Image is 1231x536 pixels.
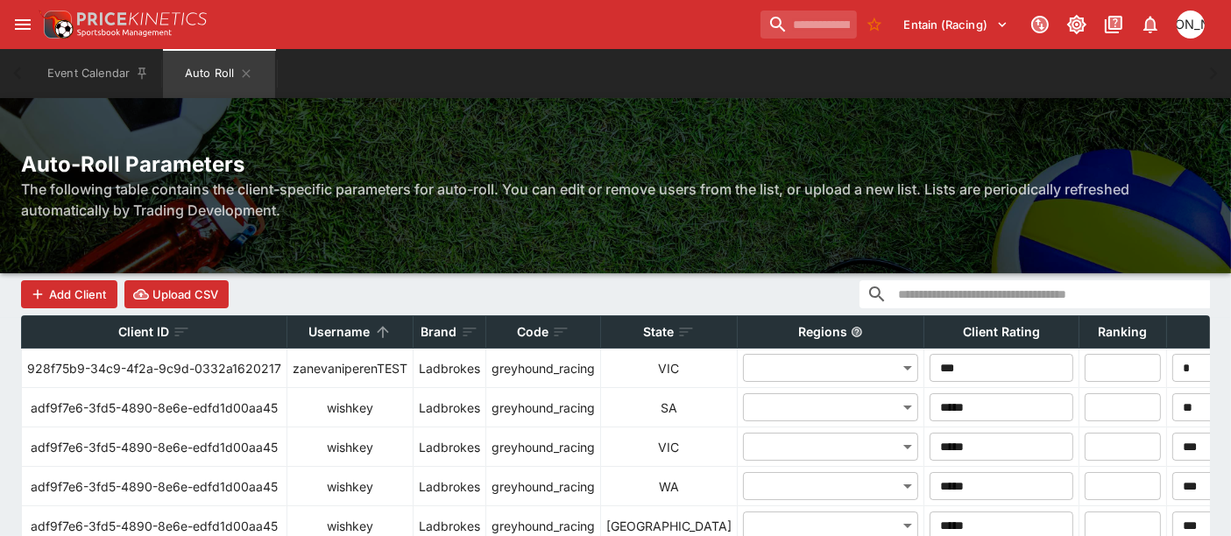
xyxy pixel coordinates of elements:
[7,9,39,40] button: open drawer
[894,11,1019,39] button: Select Tenant
[22,427,287,467] td: adf9f7e6-3fd5-4890-8e6e-edfd1d00aa45
[22,467,287,506] td: adf9f7e6-3fd5-4890-8e6e-edfd1d00aa45
[22,388,287,427] td: adf9f7e6-3fd5-4890-8e6e-edfd1d00aa45
[761,11,857,39] input: search
[124,280,230,308] button: Upload CSV
[1177,11,1205,39] div: Jonty Andrew
[1171,5,1210,44] button: Jonty Andrew
[414,388,486,427] td: Ladbrokes
[1061,9,1093,40] button: Toggle light/dark mode
[601,349,738,388] td: VIC
[287,427,414,467] td: wishkey
[21,280,117,308] button: Add Client
[21,179,1210,221] h6: The following table contains the client-specific parameters for auto-roll. You can edit or remove...
[1098,9,1129,40] button: Documentation
[517,321,548,342] p: Code
[77,29,172,37] img: Sportsbook Management
[421,321,457,342] p: Brand
[643,321,674,342] p: State
[798,321,847,342] p: Regions
[414,427,486,467] td: Ladbrokes
[860,11,888,39] button: No Bookmarks
[601,388,738,427] td: SA
[486,349,601,388] td: greyhound_racing
[1135,9,1166,40] button: Notifications
[118,321,169,342] p: Client ID
[287,388,414,427] td: wishkey
[22,349,287,388] td: 928f75b9-34c9-4f2a-9c9d-0332a1620217
[163,49,275,98] button: Auto Roll
[1079,316,1167,349] th: Ranking
[37,49,159,98] button: Event Calendar
[414,349,486,388] td: Ladbrokes
[1024,9,1056,40] button: Connected to PK
[287,349,414,388] td: zanevaniperenTEST
[39,7,74,42] img: PriceKinetics Logo
[77,12,207,25] img: PriceKinetics
[924,316,1079,349] th: Client Rating
[601,467,738,506] td: WA
[486,467,601,506] td: greyhound_racing
[486,388,601,427] td: greyhound_racing
[601,427,738,467] td: VIC
[851,326,863,338] svg: Regions which the autoroll setting will apply to. More than one can be selected to apply to multi...
[309,321,371,342] p: Username
[287,467,414,506] td: wishkey
[414,467,486,506] td: Ladbrokes
[21,151,1210,178] h2: Auto-Roll Parameters
[486,427,601,467] td: greyhound_racing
